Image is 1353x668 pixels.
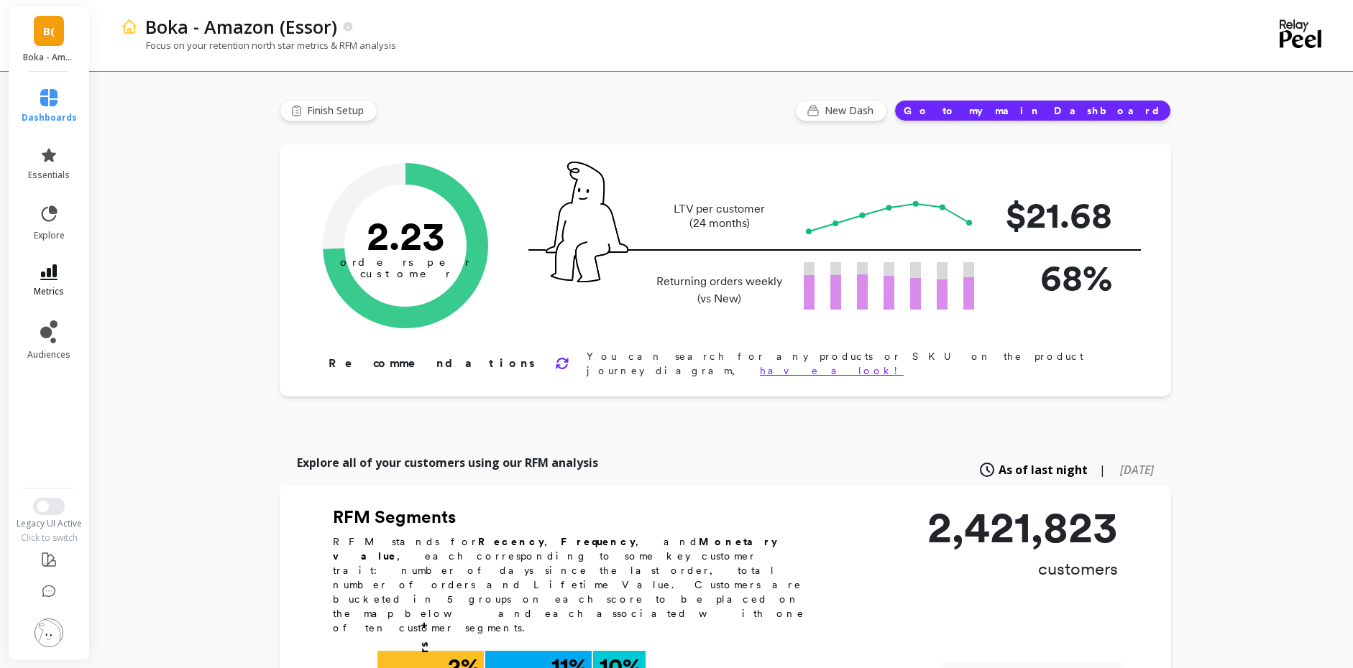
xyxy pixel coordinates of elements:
[297,454,598,471] p: Explore all of your customers using our RFM analysis
[22,112,77,124] span: dashboards
[27,349,70,361] span: audiences
[333,534,822,635] p: RFM stands for , , and , each corresponding to some key customer trait: number of days since the ...
[121,18,138,35] img: header icon
[478,536,544,547] b: Recency
[587,349,1125,378] p: You can search for any products or SKU on the product journey diagram,
[121,39,396,52] p: Focus on your retention north star metrics & RFM analysis
[35,618,63,647] img: profile picture
[329,355,538,372] p: Recommendations
[28,170,70,181] span: essentials
[7,532,91,544] div: Click to switch
[997,188,1112,242] p: $21.68
[1120,462,1154,478] span: [DATE]
[561,536,636,547] b: Frequency
[997,251,1112,305] p: 68%
[1099,461,1106,478] span: |
[43,23,55,40] span: B(
[760,365,904,376] a: have a look!
[546,162,628,282] img: pal seatted on line
[652,273,786,307] p: Returning orders weekly (vs New)
[652,202,786,231] p: LTV per customer (24 months)
[33,498,65,515] button: Switch to New UI
[367,212,445,259] text: 2.23
[34,286,64,297] span: metrics
[307,103,368,118] span: Finish Setup
[280,100,377,121] button: Finish Setup
[7,518,91,529] div: Legacy UI Active
[999,461,1088,478] span: As of last night
[340,256,471,269] tspan: orders per
[23,52,75,63] p: Boka - Amazon (Essor)
[927,506,1118,549] p: 2,421,823
[333,506,822,529] h2: RFM Segments
[795,100,887,121] button: New Dash
[34,230,65,241] span: explore
[360,267,451,280] tspan: customer
[927,557,1118,580] p: customers
[145,14,337,39] p: Boka - Amazon (Essor)
[825,103,878,118] span: New Dash
[894,100,1171,121] button: Go to my main Dashboard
